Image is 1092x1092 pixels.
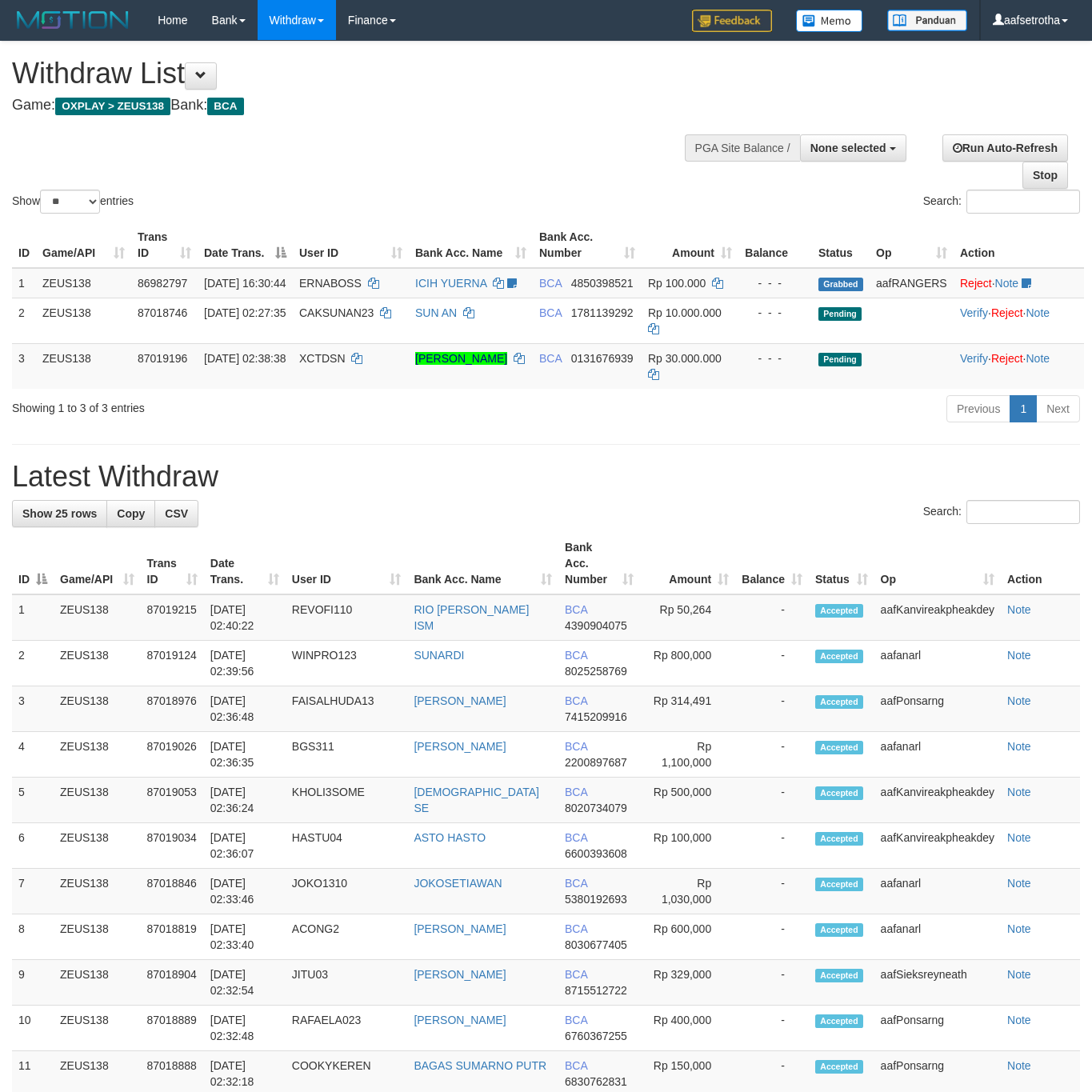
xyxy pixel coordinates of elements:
td: 3 [12,343,36,389]
a: SUN AN [415,306,457,319]
td: WINPRO123 [286,641,408,686]
td: Rp 600,000 [640,914,735,960]
span: [DATE] 02:27:35 [204,306,286,319]
span: 87019196 [138,352,187,365]
a: Verify [960,306,988,319]
td: ZEUS138 [54,914,141,960]
a: Reject [991,352,1023,365]
span: Accepted [815,695,863,709]
td: [DATE] 02:40:22 [204,594,286,641]
td: [DATE] 02:33:46 [204,869,286,914]
td: [DATE] 02:36:24 [204,778,286,823]
a: JOKOSETIAWAN [414,877,502,890]
div: Showing 1 to 3 of 3 entries [12,394,443,416]
a: Show 25 rows [12,500,107,527]
a: Stop [1022,162,1068,189]
td: aafanarl [874,914,1001,960]
span: Pending [818,307,862,321]
th: User ID: activate to sort column ascending [286,533,408,594]
td: - [735,686,809,732]
a: RIO [PERSON_NAME] ISM [414,603,529,632]
td: · · [954,343,1084,389]
img: panduan.png [887,10,967,31]
img: Feedback.jpg [692,10,772,32]
span: CSV [165,507,188,520]
td: 8 [12,914,54,960]
span: [DATE] 02:38:38 [204,352,286,365]
a: [DEMOGRAPHIC_DATA] SE [414,786,539,814]
span: BCA [565,786,587,798]
td: [DATE] 02:32:54 [204,960,286,1006]
span: None selected [810,142,886,154]
td: REVOFI110 [286,594,408,641]
th: Action [954,222,1084,268]
span: Accepted [815,923,863,937]
td: ZEUS138 [54,1006,141,1051]
td: - [735,732,809,778]
span: Copy 8715512722 to clipboard [565,984,627,997]
th: Game/API: activate to sort column ascending [54,533,141,594]
img: MOTION_logo.png [12,8,134,32]
a: [PERSON_NAME] [415,352,507,365]
th: Amount: activate to sort column ascending [642,222,738,268]
td: aafanarl [874,732,1001,778]
span: Accepted [815,786,863,800]
td: · [954,268,1084,298]
span: Rp 100.000 [648,277,706,290]
td: 87019215 [141,594,204,641]
td: 2 [12,641,54,686]
td: - [735,869,809,914]
a: Copy [106,500,155,527]
td: ZEUS138 [54,641,141,686]
a: Note [1007,786,1031,798]
input: Search: [966,500,1080,524]
td: [DATE] 02:39:56 [204,641,286,686]
input: Search: [966,190,1080,214]
span: Copy 8020734079 to clipboard [565,802,627,814]
span: Accepted [815,650,863,663]
a: Note [1007,1014,1031,1026]
td: ZEUS138 [54,732,141,778]
a: 1 [1010,395,1037,422]
td: Rp 329,000 [640,960,735,1006]
span: Copy 0131676939 to clipboard [571,352,634,365]
td: aafanarl [874,641,1001,686]
span: BCA [565,922,587,935]
span: Accepted [815,741,863,754]
span: Pending [818,353,862,366]
span: Grabbed [818,278,863,291]
span: BCA [207,98,243,115]
th: Bank Acc. Name: activate to sort column ascending [409,222,533,268]
div: PGA Site Balance / [685,134,800,162]
th: Game/API: activate to sort column ascending [36,222,131,268]
td: ZEUS138 [54,686,141,732]
td: [DATE] 02:33:40 [204,914,286,960]
th: ID: activate to sort column descending [12,533,54,594]
td: 6 [12,823,54,869]
span: Copy 8025258769 to clipboard [565,665,627,678]
span: Copy 5380192693 to clipboard [565,893,627,906]
td: ZEUS138 [54,823,141,869]
a: Note [1007,649,1031,662]
a: Note [1007,694,1031,707]
td: ZEUS138 [36,298,131,343]
td: aafKanvireakpheakdey [874,823,1001,869]
span: BCA [565,1014,587,1026]
a: Run Auto-Refresh [942,134,1068,162]
th: Amount: activate to sort column ascending [640,533,735,594]
td: 87018976 [141,686,204,732]
td: 4 [12,732,54,778]
td: ZEUS138 [54,869,141,914]
td: aafKanvireakpheakdey [874,594,1001,641]
span: OXPLAY > ZEUS138 [55,98,170,115]
a: [PERSON_NAME] [414,922,506,935]
td: 2 [12,298,36,343]
td: aafanarl [874,869,1001,914]
span: Accepted [815,604,863,618]
td: aafKanvireakpheakdey [874,778,1001,823]
a: Note [1007,968,1031,981]
td: 87018904 [141,960,204,1006]
span: XCTDSN [299,352,346,365]
td: aafPonsarng [874,1006,1001,1051]
td: 1 [12,594,54,641]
